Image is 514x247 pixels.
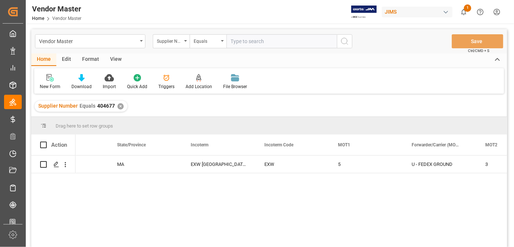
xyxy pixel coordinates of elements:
[412,156,468,173] div: U - FEDEX GROUND
[117,142,146,147] span: State/Province
[39,36,137,45] div: Vendor Master
[97,103,115,109] span: 404677
[153,34,190,48] button: open menu
[35,34,145,48] button: open menu
[56,53,77,66] div: Edit
[329,156,403,173] div: 5
[338,142,350,147] span: MOT1
[190,34,226,48] button: open menu
[337,34,352,48] button: search button
[464,4,471,12] span: 1
[117,103,124,109] div: ✕
[38,103,78,109] span: Supplier Number
[191,142,208,147] span: Incoterm
[194,36,219,45] div: Equals
[256,156,329,173] div: EXW
[32,16,44,21] a: Home
[105,53,127,66] div: View
[103,83,116,90] div: Import
[382,7,453,17] div: JIMS
[158,83,175,90] div: Triggers
[40,83,60,90] div: New Form
[226,34,337,48] input: Type to search
[264,142,293,147] span: Incoterm Code
[223,83,247,90] div: File Browser
[412,142,461,147] span: Forwarder/Carrier (MOT1)
[127,83,147,90] div: Quick Add
[472,4,489,20] button: Help Center
[32,3,81,14] div: Vendor Master
[51,142,67,148] div: Action
[71,83,92,90] div: Download
[351,6,377,18] img: Exertis%20JAM%20-%20Email%20Logo.jpg_1722504956.jpg
[182,156,256,173] div: EXW [GEOGRAPHIC_DATA] [GEOGRAPHIC_DATA] [GEOGRAPHIC_DATA]
[468,48,489,53] span: Ctrl/CMD + S
[80,103,95,109] span: Equals
[455,4,472,20] button: show 1 new notifications
[108,156,182,173] div: MA
[31,53,56,66] div: Home
[382,5,455,19] button: JIMS
[452,34,503,48] button: Save
[157,36,182,45] div: Supplier Number
[56,123,113,129] span: Drag here to set row groups
[485,142,497,147] span: MOT2
[77,53,105,66] div: Format
[31,156,75,173] div: Press SPACE to select this row.
[186,83,212,90] div: Add Location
